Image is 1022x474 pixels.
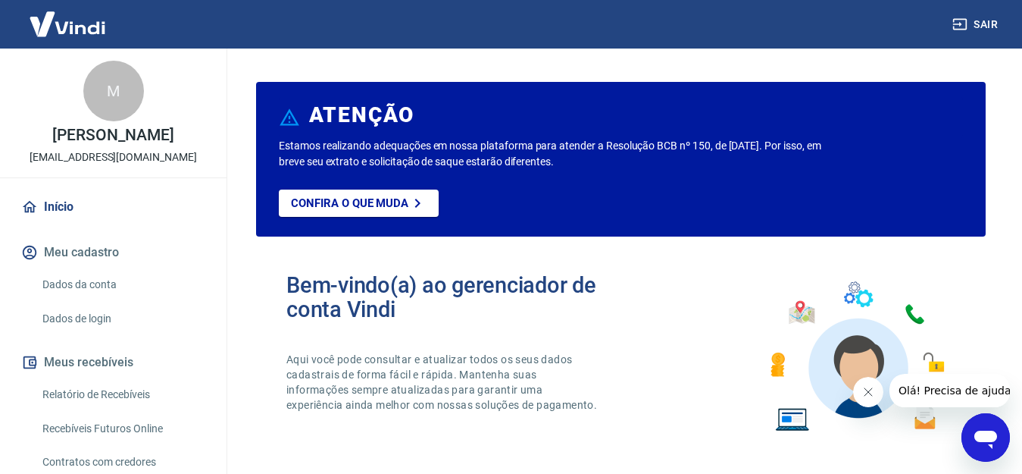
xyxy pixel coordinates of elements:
button: Meu cadastro [18,236,208,269]
p: [PERSON_NAME] [52,127,173,143]
h6: ATENÇÃO [309,108,414,123]
p: Estamos realizando adequações em nossa plataforma para atender a Resolução BCB nº 150, de [DATE].... [279,138,826,170]
a: Recebíveis Futuros Online [36,413,208,444]
div: M [83,61,144,121]
iframe: Mensagem da empresa [889,374,1010,407]
a: Dados da conta [36,269,208,300]
a: Relatório de Recebíveis [36,379,208,410]
img: Imagem de um avatar masculino com diversos icones exemplificando as funcionalidades do gerenciado... [757,273,955,441]
p: [EMAIL_ADDRESS][DOMAIN_NAME] [30,149,197,165]
iframe: Fechar mensagem [853,377,883,407]
iframe: Botão para abrir a janela de mensagens [961,413,1010,462]
button: Meus recebíveis [18,346,208,379]
p: Aqui você pode consultar e atualizar todos os seus dados cadastrais de forma fácil e rápida. Mant... [286,352,600,413]
p: Confira o que muda [291,196,408,210]
button: Sair [949,11,1004,39]
img: Vindi [18,1,117,47]
span: Olá! Precisa de ajuda? [9,11,127,23]
a: Confira o que muda [279,190,439,217]
a: Início [18,190,208,224]
h2: Bem-vindo(a) ao gerenciador de conta Vindi [286,273,621,322]
a: Dados de login [36,303,208,334]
